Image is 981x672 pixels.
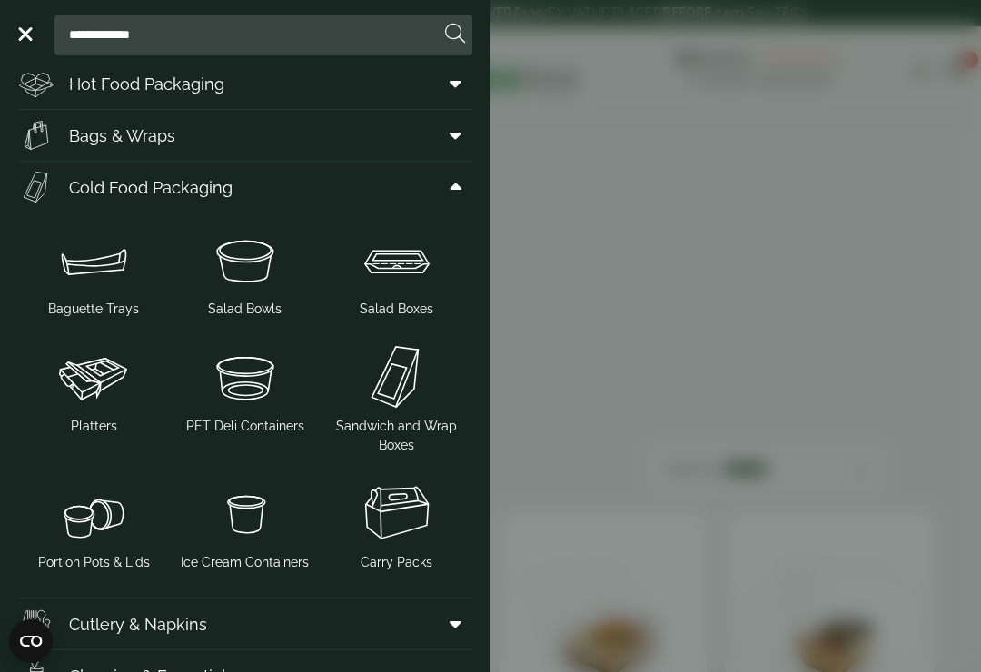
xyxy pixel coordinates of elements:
[186,417,304,436] span: PET Deli Containers
[18,117,54,153] img: Paper_carriers.svg
[25,477,163,549] img: PortionPots.svg
[71,417,117,436] span: Platters
[38,553,150,572] span: Portion Pots & Lids
[181,553,309,572] span: Ice Cream Containers
[9,619,53,663] button: Open CMP widget
[328,337,465,459] a: Sandwich and Wrap Boxes
[25,341,163,413] img: Platter.svg
[18,169,54,205] img: Sandwich_box.svg
[25,223,163,296] img: Baguette_tray.svg
[208,300,282,319] span: Salad Bowls
[18,162,472,212] a: Cold Food Packaging
[328,473,465,576] a: Carry Packs
[69,72,224,96] span: Hot Food Packaging
[25,473,163,576] a: Portion Pots & Lids
[328,341,465,413] img: Sandwich_box.svg
[328,220,465,322] a: Salad Boxes
[25,337,163,440] a: Platters
[360,300,433,319] span: Salad Boxes
[48,300,139,319] span: Baguette Trays
[328,223,465,296] img: Salad_box.svg
[18,58,472,109] a: Hot Food Packaging
[328,477,465,549] img: Picnic_box.svg
[361,553,432,572] span: Carry Packs
[177,223,314,296] img: SoupNsalad_bowls.svg
[18,598,472,649] a: Cutlery & Napkins
[25,220,163,322] a: Baguette Trays
[18,110,472,161] a: Bags & Wraps
[328,417,465,455] span: Sandwich and Wrap Boxes
[69,124,175,148] span: Bags & Wraps
[177,477,314,549] img: SoupNoodle_container.svg
[177,341,314,413] img: PetDeli_container.svg
[18,606,54,642] img: Cutlery.svg
[177,337,314,440] a: PET Deli Containers
[69,612,207,637] span: Cutlery & Napkins
[177,473,314,576] a: Ice Cream Containers
[18,65,54,102] img: Deli_box.svg
[69,175,233,200] span: Cold Food Packaging
[177,220,314,322] a: Salad Bowls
